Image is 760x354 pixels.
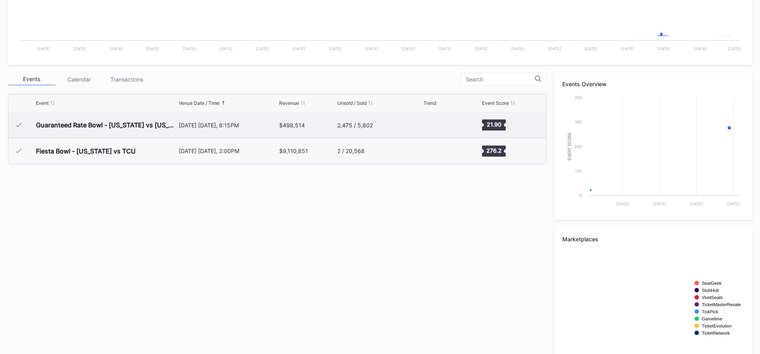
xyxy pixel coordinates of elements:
svg: Chart title [423,141,447,161]
text: TickPick [702,309,718,314]
text: [DATE] [511,46,524,51]
div: $498,514 [279,122,305,129]
text: [DATE] [690,201,703,206]
div: [DATE] [DATE], 2:00PM [179,148,277,154]
div: Transactions [103,73,150,85]
input: Search [466,76,535,83]
text: [DATE] [219,46,233,51]
text: TicketNetwork [702,331,730,335]
div: 2 / 20,568 [337,148,365,154]
svg: Chart title [562,93,744,212]
text: [DATE] [727,201,740,206]
text: 400 [575,95,582,100]
div: Calendar [55,73,103,85]
text: [DATE] [439,46,452,51]
text: [DATE] [74,46,87,51]
text: TicketEvolution [702,324,732,328]
div: 2,475 / 5,802 [337,122,373,129]
div: Events [8,73,55,85]
text: [DATE] [653,201,666,206]
text: [DATE] [694,46,707,51]
text: 100 [575,168,582,173]
svg: Chart title [423,115,447,135]
text: TicketMasterResale [702,302,741,307]
text: [DATE] [402,46,415,51]
text: [DATE] [584,46,597,51]
text: 300 [575,119,582,124]
text: [DATE] [475,46,488,51]
text: [DATE] [548,46,561,51]
text: Event Score [567,132,572,161]
div: Venue Date / Time [179,100,219,106]
text: StubHub [702,288,719,293]
div: Events Overview [562,81,744,87]
div: Unsold / Sold [337,100,367,106]
text: VividSeats [702,295,723,300]
div: [DATE] [DATE], 8:15PM [179,122,277,129]
div: Guaranteed Rate Bowl - [US_STATE] vs [US_STATE] State [36,121,177,129]
text: 0 [579,193,582,198]
div: $9,110,851 [279,148,308,154]
text: SeatGeek [702,281,722,286]
text: [DATE] [110,46,123,51]
div: Event [36,100,49,106]
text: 200 [575,144,582,149]
div: Fiesta Bowl - [US_STATE] vs TCU [36,147,136,155]
text: 276.2 [486,147,501,153]
div: Event Score [482,100,509,106]
text: [DATE] [183,46,196,51]
text: Gametime [702,316,722,321]
text: [DATE] [146,46,159,51]
text: [DATE] [616,201,629,206]
text: [DATE] [37,46,50,51]
text: 21.90 [486,121,501,128]
div: Marketplaces [562,236,744,242]
text: [DATE] [329,46,342,51]
text: [DATE] [658,46,671,51]
text: [DATE] [256,46,269,51]
div: Trend [423,100,436,106]
div: Revenue [279,100,299,106]
text: [DATE] [728,46,741,51]
text: [DATE] [621,46,634,51]
text: [DATE] [293,46,306,51]
text: [DATE] [365,46,378,51]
